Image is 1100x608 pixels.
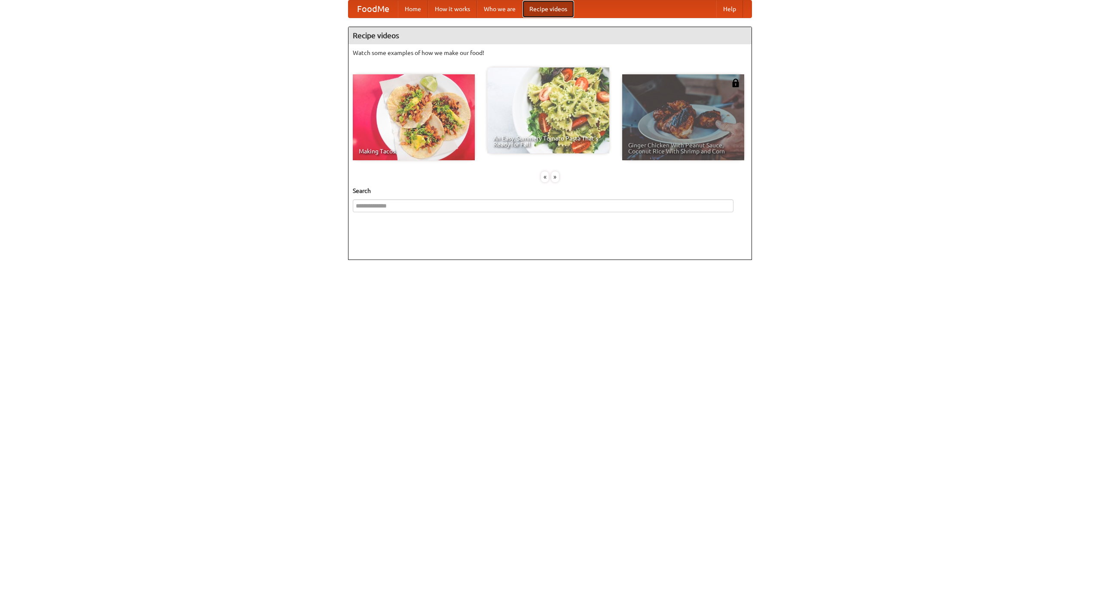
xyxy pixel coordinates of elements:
h4: Recipe videos [348,27,752,44]
span: An Easy, Summery Tomato Pasta That's Ready for Fall [493,135,603,147]
img: 483408.png [731,79,740,87]
a: How it works [428,0,477,18]
a: Who we are [477,0,522,18]
a: Help [716,0,743,18]
h5: Search [353,186,747,195]
span: Making Tacos [359,148,469,154]
div: « [541,171,549,182]
a: Recipe videos [522,0,574,18]
p: Watch some examples of how we make our food! [353,49,747,57]
div: » [551,171,559,182]
a: An Easy, Summery Tomato Pasta That's Ready for Fall [487,67,609,153]
a: Home [398,0,428,18]
a: FoodMe [348,0,398,18]
a: Making Tacos [353,74,475,160]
